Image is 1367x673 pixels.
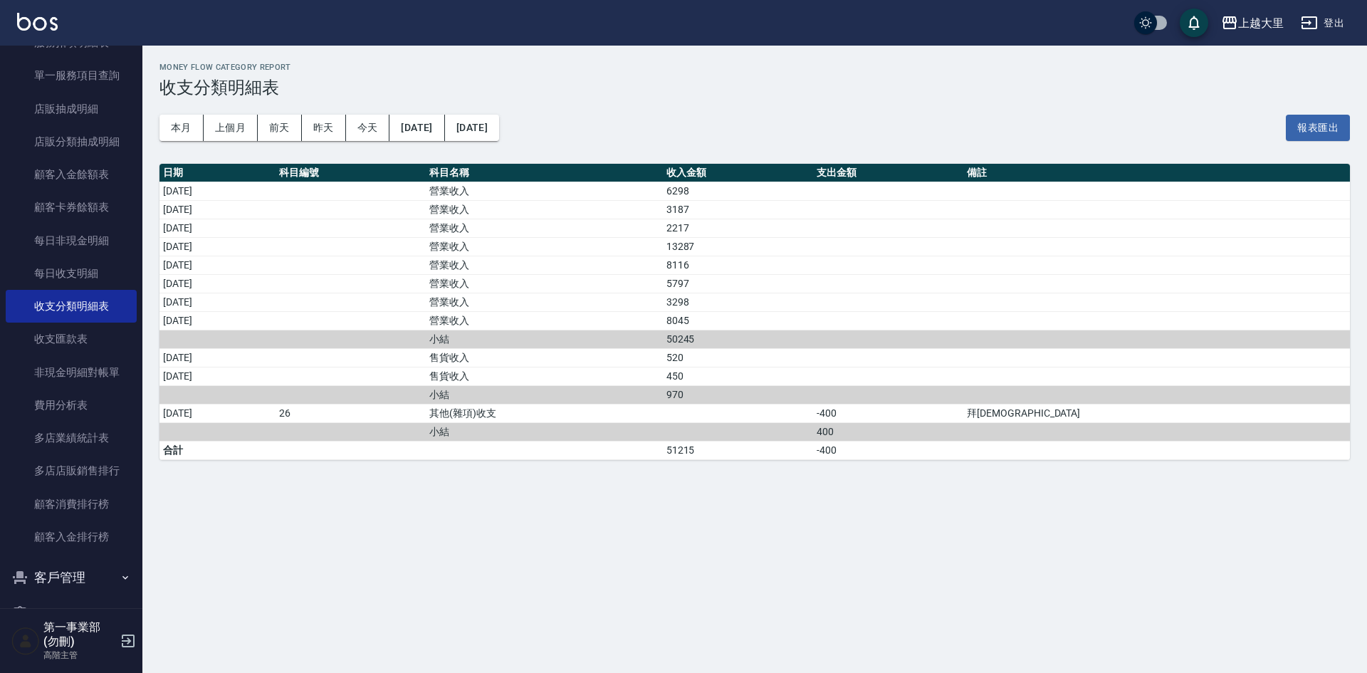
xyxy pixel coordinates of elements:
h2: Money Flow Category Report [159,63,1350,72]
a: 多店店販銷售排行 [6,454,137,487]
img: Person [11,627,40,655]
td: 8116 [663,256,813,274]
td: 6298 [663,182,813,200]
h3: 收支分類明細表 [159,78,1350,98]
a: 顧客入金排行榜 [6,521,137,553]
th: 備註 [963,164,1350,182]
th: 科目編號 [276,164,426,182]
td: [DATE] [159,293,276,311]
td: 售貨收入 [426,367,663,385]
td: 營業收入 [426,200,663,219]
td: 營業收入 [426,256,663,274]
td: 拜[DEMOGRAPHIC_DATA] [963,404,1350,422]
button: 前天 [258,115,302,141]
td: 售貨收入 [426,348,663,367]
td: 合計 [159,441,276,459]
td: 小結 [426,422,663,441]
a: 每日收支明細 [6,257,137,290]
button: 上個月 [204,115,258,141]
button: [DATE] [389,115,444,141]
a: 店販分類抽成明細 [6,125,137,158]
img: Logo [17,13,58,31]
button: 今天 [346,115,390,141]
td: 26 [276,404,426,422]
td: 小結 [426,330,663,348]
td: 3187 [663,200,813,219]
td: -400 [813,404,963,422]
td: [DATE] [159,367,276,385]
button: 昨天 [302,115,346,141]
td: [DATE] [159,237,276,256]
a: 收支分類明細表 [6,290,137,323]
div: 上越大里 [1238,14,1284,32]
td: [DATE] [159,311,276,330]
td: 營業收入 [426,293,663,311]
td: 520 [663,348,813,367]
td: 50245 [663,330,813,348]
a: 收支匯款表 [6,323,137,355]
td: 營業收入 [426,237,663,256]
a: 費用分析表 [6,389,137,422]
td: -400 [813,441,963,459]
td: 8045 [663,311,813,330]
a: 單一服務項目查詢 [6,59,137,92]
td: 51215 [663,441,813,459]
h5: 第一事業部 (勿刪) [43,620,116,649]
td: 營業收入 [426,274,663,293]
button: 客戶管理 [6,559,137,596]
a: 顧客消費排行榜 [6,488,137,521]
button: 登出 [1295,10,1350,36]
a: 店販抽成明細 [6,93,137,125]
a: 顧客入金餘額表 [6,158,137,191]
td: [DATE] [159,274,276,293]
table: a dense table [159,164,1350,460]
td: 小結 [426,385,663,404]
td: 營業收入 [426,219,663,237]
button: 報表匯出 [1286,115,1350,141]
button: [DATE] [445,115,499,141]
td: [DATE] [159,256,276,274]
th: 支出金額 [813,164,963,182]
a: 非現金明細對帳單 [6,356,137,389]
td: [DATE] [159,348,276,367]
td: 營業收入 [426,182,663,200]
td: 13287 [663,237,813,256]
td: 3298 [663,293,813,311]
td: 5797 [663,274,813,293]
button: save [1180,9,1208,37]
button: 本月 [159,115,204,141]
th: 收入金額 [663,164,813,182]
button: 員工及薪資 [6,596,137,633]
th: 科目名稱 [426,164,663,182]
a: 多店業績統計表 [6,422,137,454]
a: 每日非現金明細 [6,224,137,257]
td: 400 [813,422,963,441]
td: 2217 [663,219,813,237]
th: 日期 [159,164,276,182]
td: 其他(雜項)收支 [426,404,663,422]
td: [DATE] [159,219,276,237]
td: 450 [663,367,813,385]
td: [DATE] [159,404,276,422]
td: 營業收入 [426,311,663,330]
td: [DATE] [159,200,276,219]
p: 高階主管 [43,649,116,662]
td: 970 [663,385,813,404]
a: 顧客卡券餘額表 [6,191,137,224]
button: 上越大里 [1215,9,1289,38]
td: [DATE] [159,182,276,200]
